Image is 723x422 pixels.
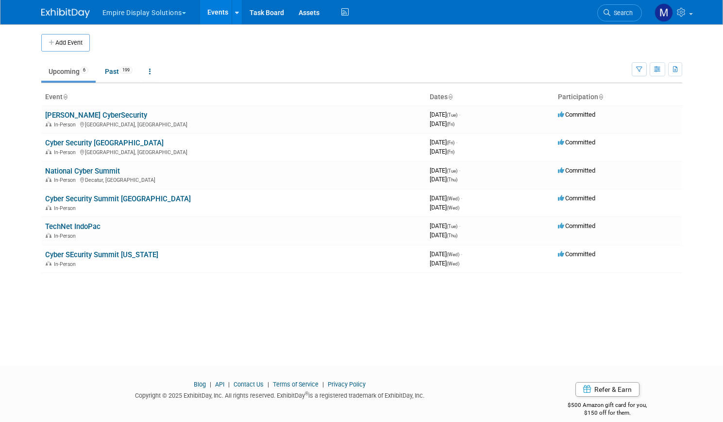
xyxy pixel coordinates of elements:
[430,120,454,127] span: [DATE]
[54,261,79,267] span: In-Person
[46,149,51,154] img: In-Person Event
[215,381,224,388] a: API
[430,250,462,258] span: [DATE]
[54,122,79,128] span: In-Person
[597,4,642,21] a: Search
[273,381,319,388] a: Terms of Service
[447,224,457,229] span: (Tue)
[119,67,133,74] span: 199
[54,177,79,183] span: In-Person
[45,120,422,128] div: [GEOGRAPHIC_DATA], [GEOGRAPHIC_DATA]
[461,194,462,202] span: -
[558,111,595,118] span: Committed
[447,177,457,182] span: (Thu)
[46,205,51,210] img: In-Person Event
[430,139,457,146] span: [DATE]
[54,149,79,156] span: In-Person
[41,34,90,52] button: Add Event
[459,111,460,118] span: -
[226,381,232,388] span: |
[45,250,158,259] a: Cyber SEcurity Summit [US_STATE]
[207,381,214,388] span: |
[430,222,460,229] span: [DATE]
[558,194,595,202] span: Committed
[63,93,67,101] a: Sort by Event Name
[45,111,147,120] a: [PERSON_NAME] CyberSecurity
[558,250,595,258] span: Committed
[447,112,457,118] span: (Tue)
[533,395,682,417] div: $500 Amazon gift card for you,
[554,89,682,105] th: Participation
[430,231,457,239] span: [DATE]
[265,381,271,388] span: |
[533,409,682,417] div: $150 off for them.
[430,167,460,174] span: [DATE]
[41,389,519,400] div: Copyright © 2025 ExhibitDay, Inc. All rights reserved. ExhibitDay is a registered trademark of Ex...
[610,9,633,17] span: Search
[430,194,462,202] span: [DATE]
[447,140,454,145] span: (Fri)
[45,222,101,231] a: TechNet IndoPac
[558,222,595,229] span: Committed
[328,381,366,388] a: Privacy Policy
[459,167,460,174] span: -
[558,139,595,146] span: Committed
[41,62,96,81] a: Upcoming6
[447,122,454,127] span: (Fri)
[45,148,422,156] div: [GEOGRAPHIC_DATA], [GEOGRAPHIC_DATA]
[558,167,595,174] span: Committed
[41,8,90,18] img: ExhibitDay
[45,167,120,176] a: National Cyber Summit
[448,93,453,101] a: Sort by Start Date
[447,261,459,266] span: (Wed)
[430,111,460,118] span: [DATE]
[447,168,457,174] span: (Tue)
[41,89,426,105] th: Event
[80,67,88,74] span: 6
[194,381,206,388] a: Blog
[54,233,79,239] span: In-Person
[447,196,459,201] span: (Wed)
[447,205,459,211] span: (Wed)
[45,194,191,203] a: Cyber Security Summit [GEOGRAPHIC_DATA]
[46,261,51,266] img: In-Person Event
[234,381,264,388] a: Contact Us
[575,382,639,397] a: Refer & Earn
[430,260,459,267] span: [DATE]
[45,139,164,147] a: Cyber Security [GEOGRAPHIC_DATA]
[320,381,326,388] span: |
[45,176,422,183] div: Decatur, [GEOGRAPHIC_DATA]
[46,233,51,238] img: In-Person Event
[430,148,454,155] span: [DATE]
[447,149,454,155] span: (Fri)
[305,391,308,396] sup: ®
[46,122,51,126] img: In-Person Event
[430,204,459,211] span: [DATE]
[598,93,603,101] a: Sort by Participation Type
[461,250,462,258] span: -
[456,139,457,146] span: -
[98,62,140,81] a: Past199
[54,205,79,211] span: In-Person
[430,176,457,183] span: [DATE]
[447,233,457,238] span: (Thu)
[655,3,673,22] img: Matt h
[447,252,459,257] span: (Wed)
[426,89,554,105] th: Dates
[46,177,51,182] img: In-Person Event
[459,222,460,229] span: -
